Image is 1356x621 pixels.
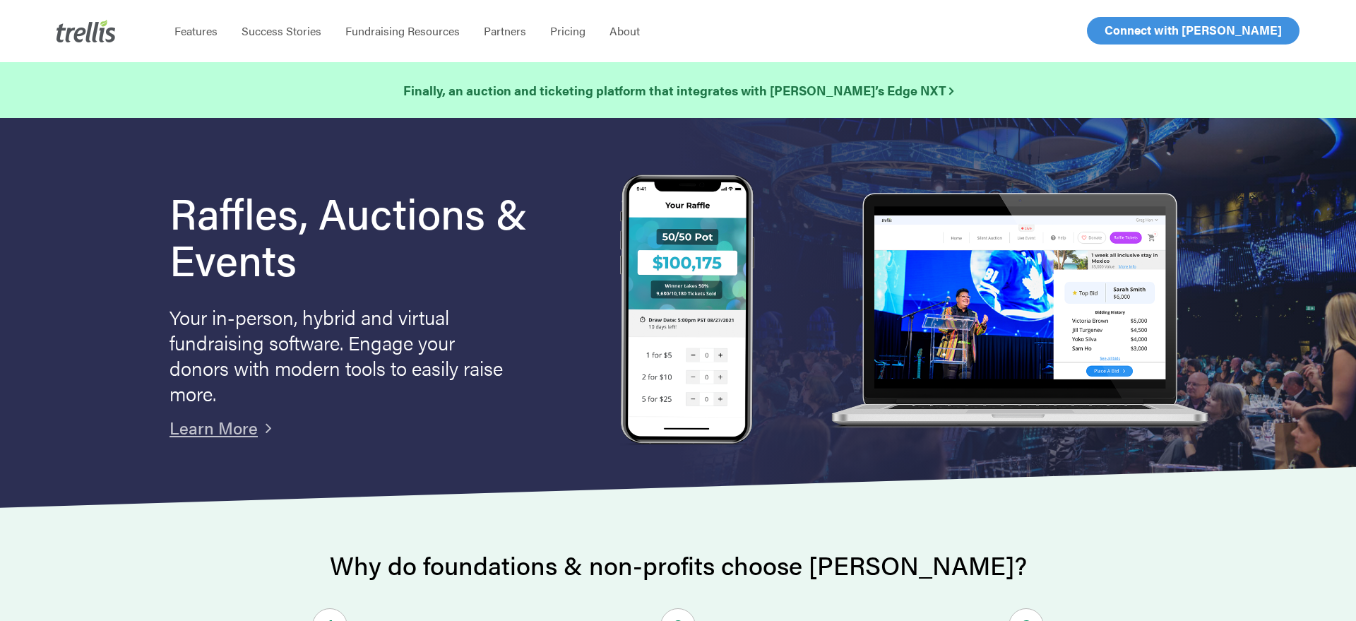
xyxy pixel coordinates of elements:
strong: Finally, an auction and ticketing platform that integrates with [PERSON_NAME]’s Edge NXT [403,81,953,99]
h2: Why do foundations & non-profits choose [PERSON_NAME]? [169,551,1186,579]
img: Trellis Raffles, Auctions and Event Fundraising [620,175,754,448]
span: Fundraising Resources [345,23,460,39]
p: Your in-person, hybrid and virtual fundraising software. Engage your donors with modern tools to ... [169,304,509,406]
a: Fundraising Resources [333,24,472,38]
a: Finally, an auction and ticketing platform that integrates with [PERSON_NAME]’s Edge NXT [403,81,953,100]
span: Pricing [550,23,585,39]
a: Partners [472,24,538,38]
span: Features [174,23,218,39]
span: About [609,23,640,39]
a: Pricing [538,24,597,38]
h1: Raffles, Auctions & Events [169,189,566,282]
a: Learn More [169,415,258,439]
span: Partners [484,23,526,39]
a: Success Stories [230,24,333,38]
span: Success Stories [242,23,321,39]
a: About [597,24,652,38]
a: Features [162,24,230,38]
img: Trellis [56,20,116,42]
img: rafflelaptop_mac_optim.png [823,193,1215,430]
span: Connect with [PERSON_NAME] [1105,21,1282,38]
a: Connect with [PERSON_NAME] [1087,17,1299,45]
